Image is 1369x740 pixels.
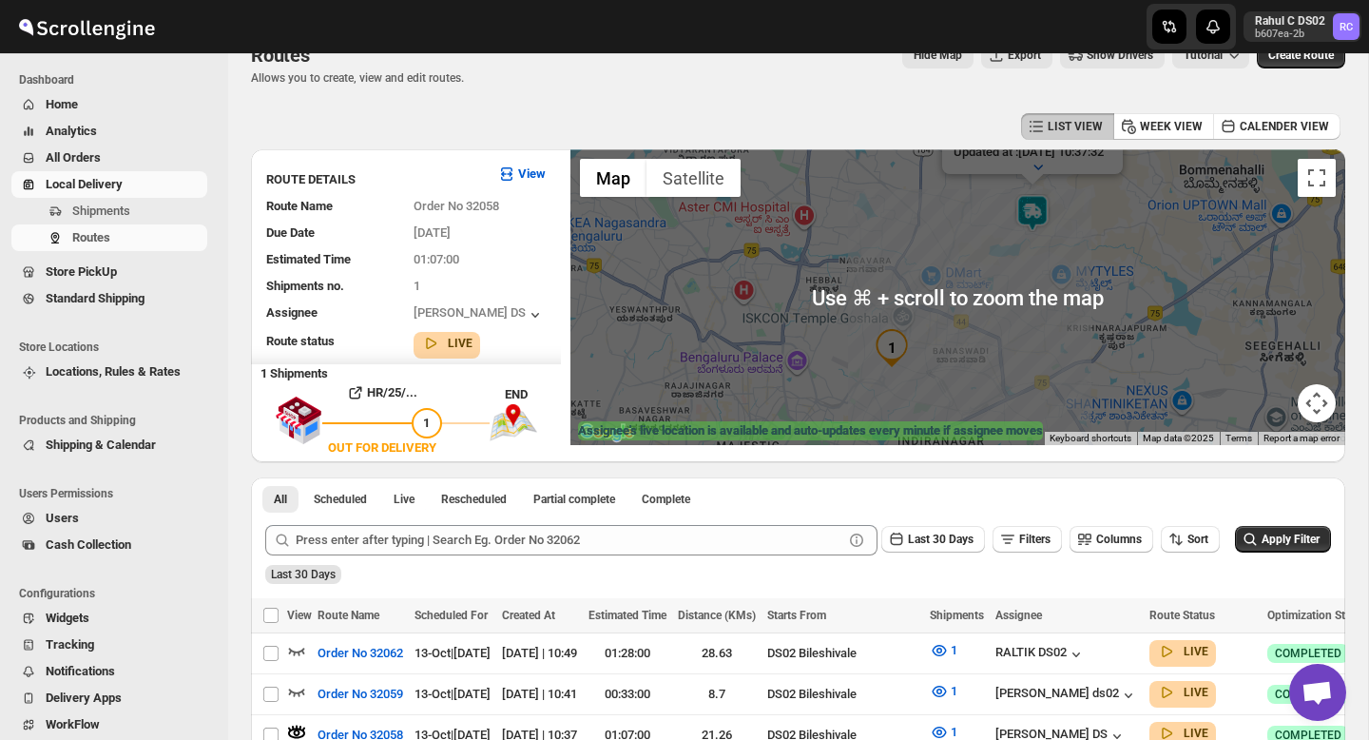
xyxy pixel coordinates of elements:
img: trip_end.png [490,404,537,440]
button: [PERSON_NAME] DS [414,305,545,324]
button: Shipments [11,198,207,224]
span: Delivery Apps [46,691,122,705]
span: Route Name [266,199,333,213]
span: 1 [951,684,957,698]
span: Routes [72,230,110,244]
span: Route status [266,334,335,348]
button: Order No 32062 [306,638,415,669]
span: Due Date [266,225,315,240]
span: Optimization Status [1267,609,1367,622]
span: Show Drivers [1087,48,1153,63]
button: Home [11,91,207,118]
button: [PERSON_NAME] ds02 [995,686,1138,705]
span: COMPLETED [1275,646,1341,661]
button: Map action label [902,42,974,68]
button: Export [981,42,1052,68]
span: Analytics [46,124,97,138]
button: HR/25/... [322,378,442,408]
span: Starts From [767,609,826,622]
b: HR/25/... [367,385,417,399]
button: 1 [918,676,969,707]
span: Routes [251,44,310,67]
button: Users [11,505,207,532]
span: View [287,609,312,622]
span: Apply Filter [1262,533,1320,546]
b: 1 Shipments [251,357,328,380]
button: Create Route [1257,42,1345,68]
span: Users [46,511,79,525]
span: Last 30 Days [908,533,974,546]
div: 01:28:00 [588,644,666,663]
button: Order No 32059 [306,679,415,710]
button: LIVE [1157,642,1208,661]
span: Notifications [46,664,115,678]
b: LIVE [1184,645,1208,658]
span: Hide Map [914,48,962,63]
button: LIST VIEW [1021,113,1114,140]
span: Shipments [930,609,984,622]
span: Dashboard [19,72,215,88]
button: LIVE [421,334,472,353]
p: Allows you to create, view and edit routes. [251,70,464,86]
button: Last 30 Days [881,526,985,553]
div: END [505,385,561,404]
button: CALENDER VIEW [1213,113,1340,140]
span: Shipping & Calendar [46,438,156,452]
div: [DATE] | 10:41 [502,685,577,704]
button: Show Drivers [1060,42,1165,68]
span: [DATE] [414,225,451,240]
span: Route Name [318,609,379,622]
input: Press enter after typing | Search Eg. Order No 32062 [296,525,843,555]
button: Map camera controls [1298,384,1336,422]
span: Widgets [46,611,89,625]
button: User menu [1244,11,1361,42]
button: Sort [1161,526,1220,553]
span: Tracking [46,637,94,652]
b: LIVE [448,337,472,350]
div: 8.7 [678,685,756,704]
p: Rahul C DS02 [1255,13,1325,29]
button: Filters [993,526,1062,553]
span: Store Locations [19,340,215,355]
span: Local Delivery [46,177,123,191]
span: CALENDER VIEW [1240,119,1329,134]
span: Configurations [19,586,215,601]
button: Shipping & Calendar [11,432,207,458]
img: ScrollEngine [15,3,158,50]
p: b607ea-2b [1255,29,1325,40]
button: Tracking [11,632,207,658]
span: 13-Oct | [DATE] [415,687,491,701]
b: LIVE [1184,727,1208,740]
div: RALTIK DS02 [995,645,1086,664]
button: Tutorial [1172,42,1249,68]
span: 1 [423,416,430,430]
div: DS02 Bileshivale [767,644,918,663]
span: WEEK VIEW [1140,119,1203,134]
a: Terms (opens in new tab) [1225,433,1252,443]
span: Sort [1187,533,1208,546]
span: Filters [1019,533,1051,546]
img: shop.svg [275,383,322,458]
div: [DATE] | 10:49 [502,644,577,663]
span: WorkFlow [46,717,100,731]
span: Home [46,97,78,111]
div: DS02 Bileshivale [767,685,918,704]
div: OUT FOR DELIVERY [328,438,436,458]
span: Live [394,492,415,507]
span: Create Route [1268,48,1334,63]
span: Shipments no. [266,279,344,293]
button: Show satellite imagery [646,159,741,197]
span: Map data ©2025 [1143,433,1214,443]
div: 28.63 [678,644,756,663]
span: Order No 32059 [318,685,403,704]
button: Delivery Apps [11,685,207,711]
span: Columns [1096,533,1142,546]
span: Estimated Time [266,252,351,266]
a: Report a map error [1263,433,1340,443]
button: All routes [262,486,299,513]
span: Order No 32058 [414,199,499,213]
span: 01:07:00 [414,252,459,266]
div: 00:33:00 [588,685,666,704]
span: COMPLETED [1275,687,1341,702]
